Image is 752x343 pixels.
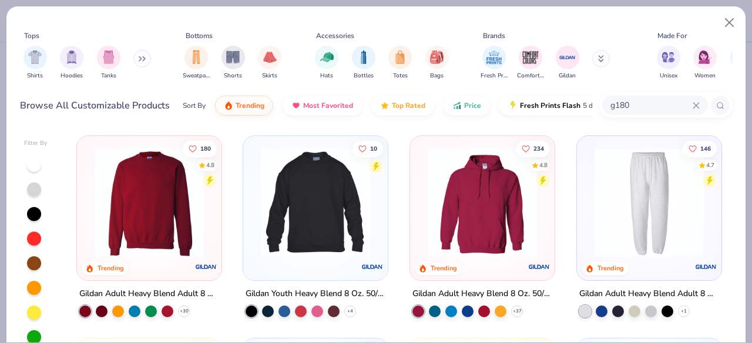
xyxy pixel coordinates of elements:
[662,50,675,64] img: Unisex Image
[559,49,576,66] img: Gildan Image
[24,139,48,148] div: Filter By
[183,46,210,80] button: filter button
[520,101,580,110] span: Fresh Prints Flash
[522,49,539,66] img: Comfort Colors Image
[353,140,384,157] button: Like
[657,46,680,80] button: filter button
[693,46,717,80] div: filter for Women
[539,161,548,169] div: 4.8
[699,50,712,64] img: Women Image
[354,72,374,80] span: Bottles
[352,46,375,80] button: filter button
[221,46,245,80] div: filter for Shorts
[371,145,378,151] span: 10
[516,140,550,157] button: Like
[183,140,217,157] button: Like
[380,101,390,110] img: TopRated.gif
[485,49,503,66] img: Fresh Prints Image
[60,46,83,80] div: filter for Hoodies
[589,148,710,257] img: 13b9c606-79b1-4059-b439-68fabb1693f9
[60,46,83,80] button: filter button
[508,101,518,110] img: flash.gif
[283,96,362,116] button: Most Favorited
[556,46,579,80] div: filter for Gildan
[190,50,203,64] img: Sweatpants Image
[61,72,83,80] span: Hoodies
[206,161,214,169] div: 4.8
[315,46,338,80] div: filter for Hats
[425,46,449,80] button: filter button
[609,99,693,112] input: Try "T-Shirt"
[226,50,240,64] img: Shorts Image
[430,72,444,80] span: Bags
[412,287,552,301] div: Gildan Adult Heavy Blend 8 Oz. 50/50 Hooded Sweatshirt
[79,287,219,301] div: Gildan Adult Heavy Blend Adult 8 Oz. 50/50 Fleece Crew
[394,50,407,64] img: Totes Image
[258,46,281,80] div: filter for Skirts
[194,255,217,279] img: Gildan logo
[215,96,273,116] button: Trending
[347,308,353,315] span: + 4
[209,148,330,257] img: 4c43767e-b43d-41ae-ac30-96e6ebada8dd
[719,12,741,34] button: Close
[224,101,233,110] img: trending.gif
[291,101,301,110] img: most_fav.gif
[246,287,385,301] div: Gildan Youth Heavy Blend 8 Oz. 50/50 Fleece Crew
[97,46,120,80] div: filter for Tanks
[183,72,210,80] span: Sweatpants
[559,72,576,80] span: Gildan
[706,161,714,169] div: 4.7
[444,96,490,116] button: Price
[316,30,354,41] div: Accessories
[694,72,716,80] span: Women
[657,30,687,41] div: Made For
[513,308,522,315] span: + 37
[371,96,434,116] button: Top Rated
[556,46,579,80] button: filter button
[517,46,544,80] button: filter button
[583,99,626,113] span: 5 day delivery
[303,101,353,110] span: Most Favorited
[657,46,680,80] div: filter for Unisex
[263,50,277,64] img: Skirts Image
[320,72,333,80] span: Hats
[179,308,188,315] span: + 30
[183,46,210,80] div: filter for Sweatpants
[183,100,206,111] div: Sort By
[236,101,264,110] span: Trending
[28,50,42,64] img: Shirts Image
[101,72,116,80] span: Tanks
[533,145,544,151] span: 234
[357,50,370,64] img: Bottles Image
[481,46,508,80] div: filter for Fresh Prints
[683,140,717,157] button: Like
[393,72,408,80] span: Totes
[579,287,719,301] div: Gildan Adult Heavy Blend Adult 8 Oz. 50/50 Sweatpants
[430,50,443,64] img: Bags Image
[499,96,635,116] button: Fresh Prints Flash5 day delivery
[89,148,210,257] img: c7b025ed-4e20-46ac-9c52-55bc1f9f47df
[102,50,115,64] img: Tanks Image
[258,46,281,80] button: filter button
[23,46,47,80] button: filter button
[97,46,120,80] button: filter button
[20,99,170,113] div: Browse All Customizable Products
[224,72,242,80] span: Shorts
[517,46,544,80] div: filter for Comfort Colors
[481,72,508,80] span: Fresh Prints
[352,46,375,80] div: filter for Bottles
[65,50,78,64] img: Hoodies Image
[388,46,412,80] div: filter for Totes
[700,145,711,151] span: 146
[23,46,47,80] div: filter for Shirts
[693,46,717,80] button: filter button
[315,46,338,80] button: filter button
[517,72,544,80] span: Comfort Colors
[681,308,687,315] span: + 1
[200,145,211,151] span: 180
[483,30,505,41] div: Brands
[388,46,412,80] button: filter button
[27,72,43,80] span: Shirts
[425,46,449,80] div: filter for Bags
[361,255,384,279] img: Gildan logo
